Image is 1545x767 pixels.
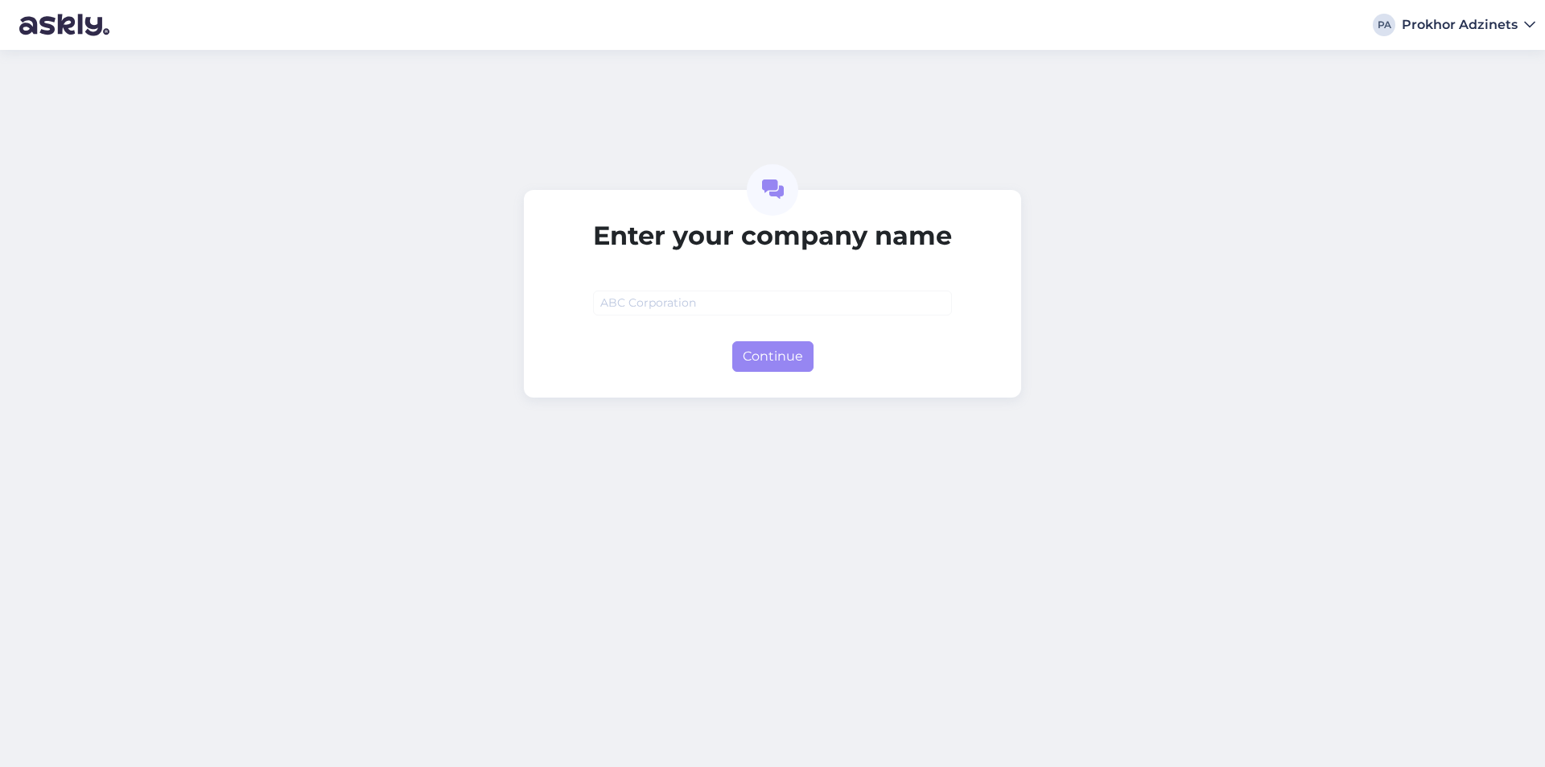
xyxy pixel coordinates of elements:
button: Continue [732,341,814,372]
a: Prokhor Adzinets [1402,19,1535,31]
input: ABC Corporation [593,291,952,315]
h2: Enter your company name [593,221,952,251]
div: Prokhor Adzinets [1402,19,1518,31]
div: PA [1373,14,1395,36]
